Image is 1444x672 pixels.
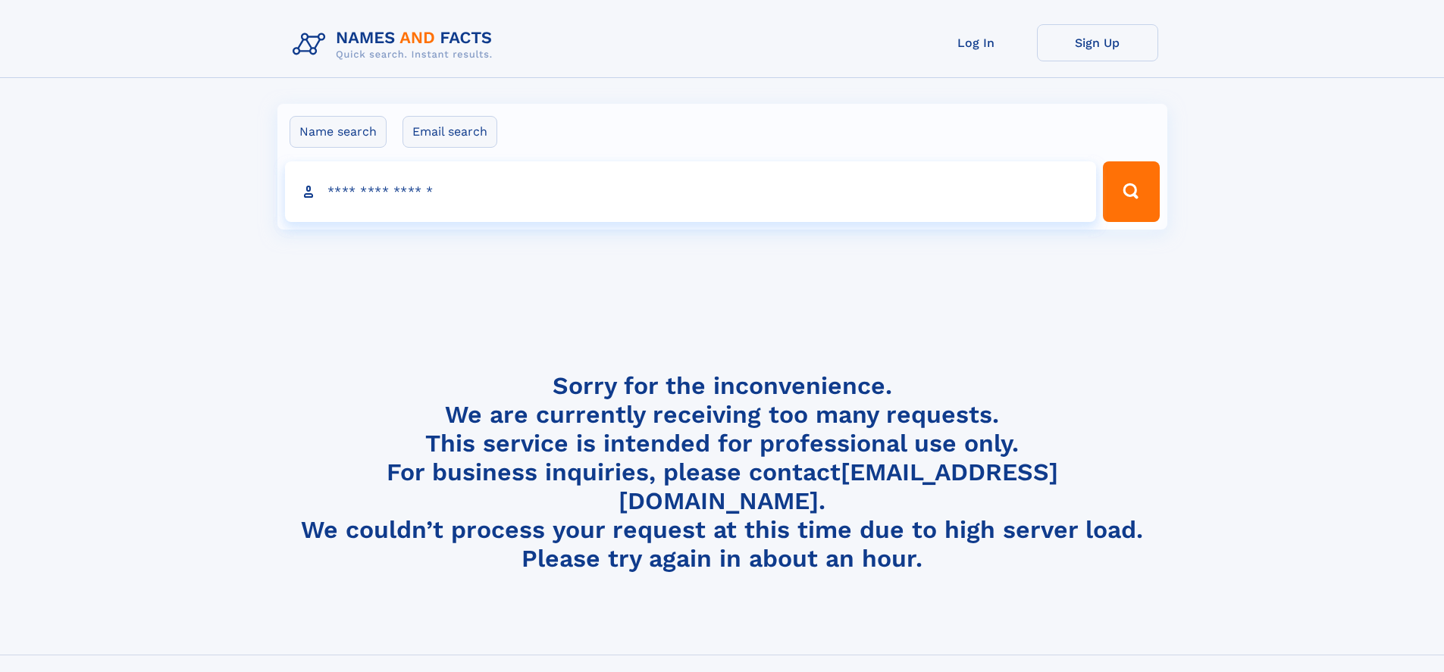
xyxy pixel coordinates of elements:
[287,24,505,65] img: Logo Names and Facts
[916,24,1037,61] a: Log In
[290,116,387,148] label: Name search
[1103,161,1159,222] button: Search Button
[285,161,1097,222] input: search input
[403,116,497,148] label: Email search
[619,458,1058,515] a: [EMAIL_ADDRESS][DOMAIN_NAME]
[1037,24,1158,61] a: Sign Up
[287,371,1158,574] h4: Sorry for the inconvenience. We are currently receiving too many requests. This service is intend...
